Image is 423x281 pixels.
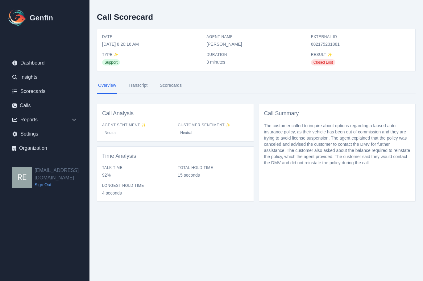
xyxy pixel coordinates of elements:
[264,123,411,166] p: The customer called to inquire about options regarding a lapsed auto insurance policy, as their v...
[12,167,32,188] img: resqueda@aadirect.com
[178,123,248,128] span: Customer Sentiment ✨
[311,41,410,47] span: 682175231881
[102,152,249,160] h3: Time Analysis
[30,13,53,23] h1: Genfin
[97,77,416,94] nav: Tabs
[7,8,27,28] img: Logo
[264,109,411,118] h3: Call Summary
[7,57,82,69] a: Dashboard
[102,52,201,57] span: Type ✨
[206,34,306,39] span: Agent Name
[102,59,120,65] span: Support
[178,165,248,170] span: Total Hold Time
[206,59,306,65] span: 3 minutes
[127,77,149,94] a: Transcript
[7,99,82,112] a: Calls
[97,77,117,94] a: Overview
[102,123,173,128] span: Agent Sentiment ✨
[159,77,183,94] a: Scorecards
[35,167,89,182] h2: [EMAIL_ADDRESS][DOMAIN_NAME]
[102,172,173,178] span: 92%
[97,12,153,22] h2: Call Scorecard
[102,41,201,47] span: [DATE] 8:20:16 AM
[7,85,82,98] a: Scorecards
[102,183,173,188] span: Longest Hold Time
[178,172,248,178] span: 15 seconds
[311,59,335,65] span: Closed Lost
[7,71,82,83] a: Insights
[102,130,119,136] span: Neutral
[311,52,410,57] span: Result ✨
[102,190,173,196] span: 4 seconds
[7,128,82,140] a: Settings
[102,34,201,39] span: Date
[7,114,82,126] div: Reports
[206,52,306,57] span: Duration
[7,142,82,154] a: Organization
[35,182,89,188] a: Sign Out
[311,34,410,39] span: External ID
[102,109,249,118] h3: Call Analysis
[102,165,173,170] span: Talk Time
[178,130,195,136] span: Neutral
[206,41,306,47] span: [PERSON_NAME]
